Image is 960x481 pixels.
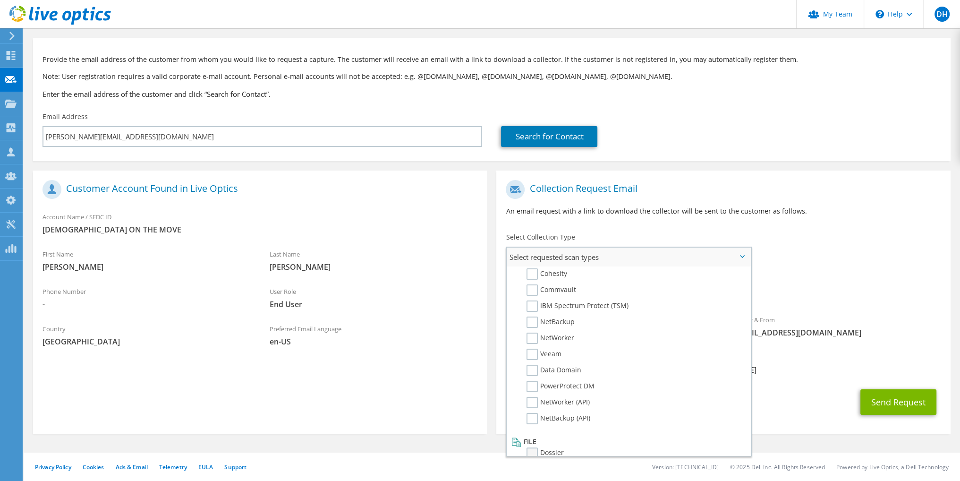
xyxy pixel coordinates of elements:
[159,463,187,471] a: Telemetry
[116,463,148,471] a: Ads & Email
[42,112,88,121] label: Email Address
[527,349,561,360] label: Veeam
[509,436,746,447] li: File
[527,268,567,280] label: Cohesity
[527,397,590,408] label: NetWorker (API)
[527,447,564,459] label: Dossier
[42,299,251,309] span: -
[33,244,260,277] div: First Name
[42,262,251,272] span: [PERSON_NAME]
[652,463,719,471] li: Version: [TECHNICAL_ID]
[875,10,884,18] svg: \n
[730,463,825,471] li: © 2025 Dell Inc. All Rights Reserved
[260,244,487,277] div: Last Name
[527,301,629,312] label: IBM Spectrum Protect (TSM)
[527,317,575,328] label: NetBackup
[270,299,478,309] span: End User
[42,89,941,99] h3: Enter the email address of the customer and click “Search for Contact”.
[723,310,951,343] div: Sender & From
[35,463,71,471] a: Privacy Policy
[270,336,478,347] span: en-US
[506,232,575,242] label: Select Collection Type
[260,282,487,314] div: User Role
[198,463,213,471] a: EULA
[33,319,260,352] div: Country
[527,365,581,376] label: Data Domain
[527,284,576,296] label: Commvault
[42,54,941,65] p: Provide the email address of the customer from whom you would like to request a capture. The cust...
[42,180,473,199] h1: Customer Account Found in Live Optics
[33,207,487,240] div: Account Name / SFDC ID
[935,7,950,22] span: DH
[836,463,949,471] li: Powered by Live Optics, a Dell Technology
[42,336,251,347] span: [GEOGRAPHIC_DATA]
[527,381,595,392] label: PowerProtect DM
[527,413,590,424] label: NetBackup (API)
[860,389,936,415] button: Send Request
[42,224,477,235] span: [DEMOGRAPHIC_DATA] ON THE MOVE
[506,206,941,216] p: An email request with a link to download the collector will be sent to the customer as follows.
[496,310,723,343] div: To
[83,463,104,471] a: Cookies
[506,180,936,199] h1: Collection Request Email
[270,262,478,272] span: [PERSON_NAME]
[501,126,597,147] a: Search for Contact
[527,333,574,344] label: NetWorker
[733,327,941,338] span: [EMAIL_ADDRESS][DOMAIN_NAME]
[260,319,487,352] div: Preferred Email Language
[507,248,750,266] span: Select requested scan types
[33,282,260,314] div: Phone Number
[496,270,950,305] div: Requested Collections
[42,71,941,82] p: Note: User registration requires a valid corporate e-mail account. Personal e-mail accounts will ...
[224,463,246,471] a: Support
[496,347,950,380] div: CC & Reply To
